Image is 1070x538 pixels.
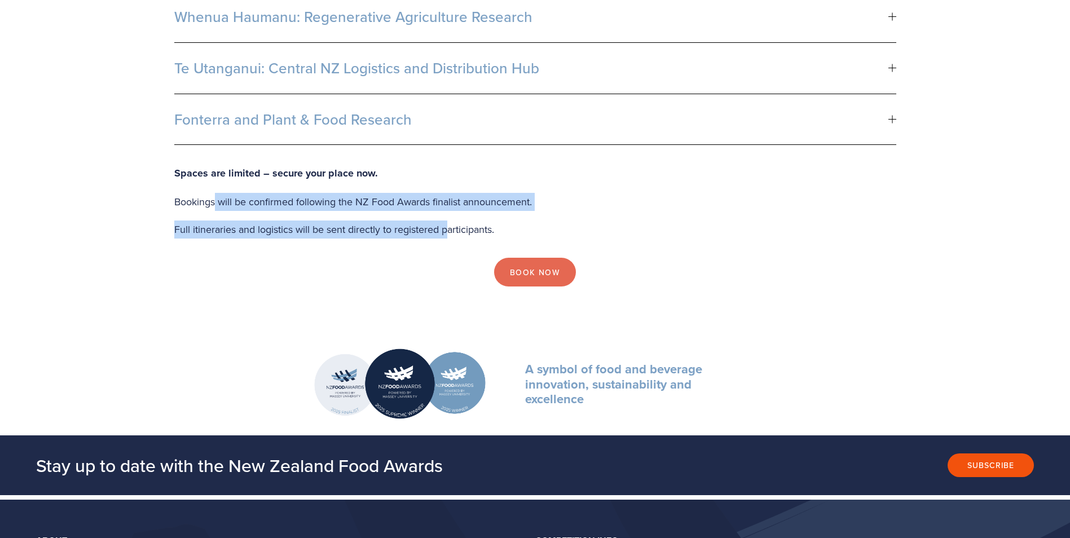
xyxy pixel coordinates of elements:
[174,166,378,180] strong: Spaces are limited – secure your place now.
[36,454,695,477] h2: Stay up to date with the New Zealand Food Awards
[174,43,896,94] button: Te Utanganui: Central NZ Logistics and Distribution Hub
[174,60,888,77] span: Te Utanganui: Central NZ Logistics and Distribution Hub
[174,111,888,128] span: Fonterra and Plant & Food Research
[174,221,896,239] p: Full itineraries and logistics will be sent directly to registered participants.
[948,453,1034,477] button: Subscribe
[174,193,896,211] p: Bookings will be confirmed following the NZ Food Awards finalist announcement.
[174,94,896,145] button: Fonterra and Plant & Food Research
[494,258,576,287] a: Book Now
[174,8,888,25] span: Whenua Haumanu: Regenerative Agriculture Research
[525,360,706,408] strong: A symbol of food and beverage innovation, sustainability and excellence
